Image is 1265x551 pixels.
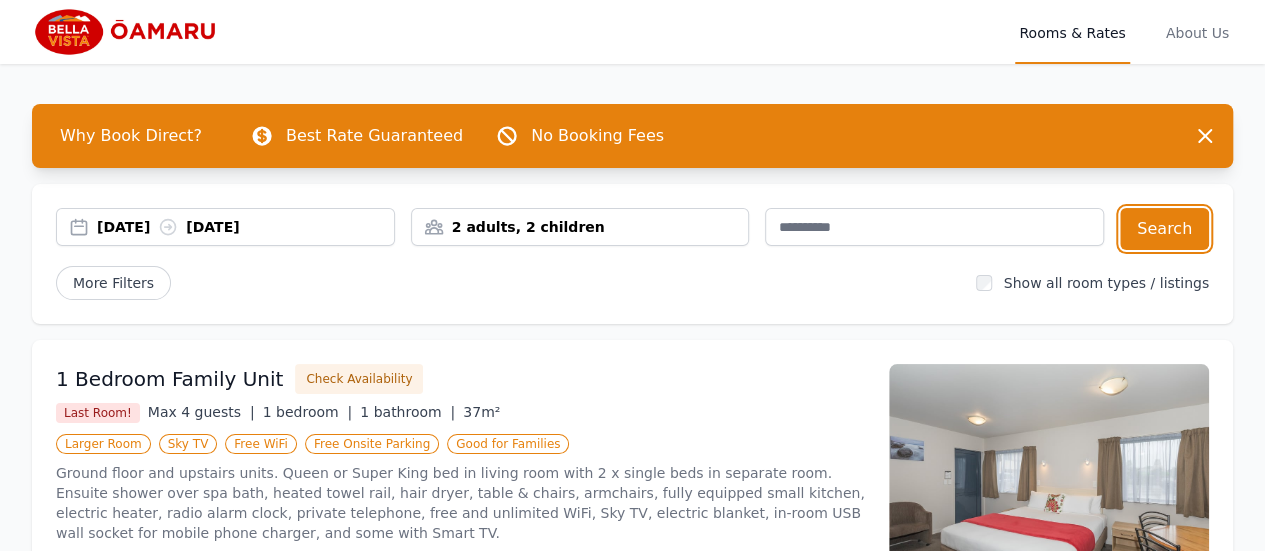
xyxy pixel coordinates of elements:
span: Max 4 guests | [148,404,255,420]
span: Why Book Direct? [44,116,218,156]
button: Check Availability [295,364,423,394]
span: 1 bathroom | [360,404,455,420]
span: Good for Families [447,434,569,454]
span: Free Onsite Parking [305,434,439,454]
label: Show all room types / listings [1004,275,1209,291]
div: 2 adults, 2 children [412,217,749,237]
span: 37m² [463,404,500,420]
span: Sky TV [159,434,218,454]
button: Search [1120,208,1209,250]
p: Best Rate Guaranteed [286,124,463,148]
span: Larger Room [56,434,151,454]
div: [DATE] [DATE] [97,217,394,237]
p: No Booking Fees [531,124,664,148]
h3: 1 Bedroom Family Unit [56,365,283,393]
span: More Filters [56,266,171,300]
span: Free WiFi [225,434,297,454]
span: 1 bedroom | [263,404,353,420]
img: Bella Vista Oamaru [32,8,225,56]
span: Last Room! [56,403,140,423]
p: Ground floor and upstairs units. Queen or Super King bed in living room with 2 x single beds in s... [56,463,865,543]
